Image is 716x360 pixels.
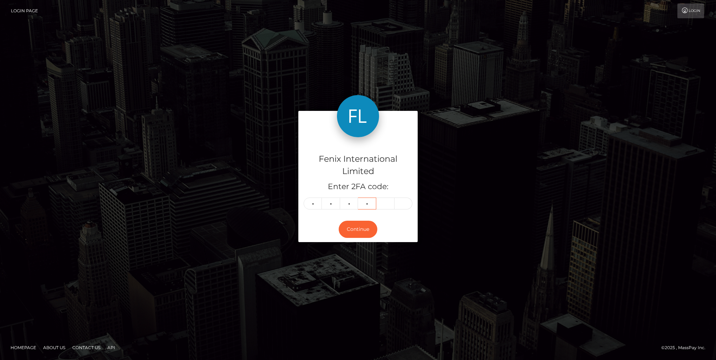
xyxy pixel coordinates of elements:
[677,4,704,18] a: Login
[40,342,68,353] a: About Us
[339,221,377,238] button: Continue
[11,4,38,18] a: Login Page
[69,342,103,353] a: Contact Us
[304,181,412,192] h5: Enter 2FA code:
[304,153,412,178] h4: Fenix International Limited
[337,95,379,137] img: Fenix International Limited
[661,344,711,352] div: © 2025 , MassPay Inc.
[105,342,118,353] a: API
[8,342,39,353] a: Homepage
